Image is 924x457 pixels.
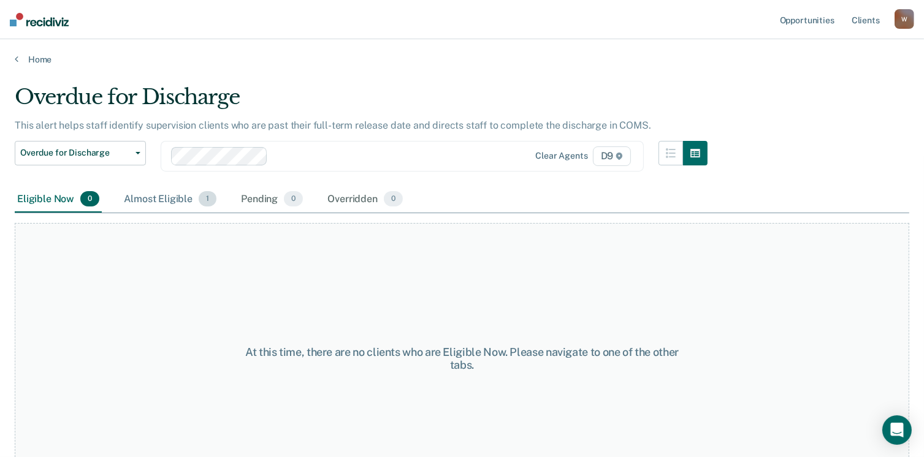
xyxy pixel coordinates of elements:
[15,54,909,65] a: Home
[384,191,403,207] span: 0
[593,146,632,166] span: D9
[535,151,587,161] div: Clear agents
[325,186,405,213] div: Overridden0
[10,13,69,26] img: Recidiviz
[80,191,99,207] span: 0
[15,85,708,119] div: Overdue for Discharge
[15,119,651,131] p: This alert helps staff identify supervision clients who are past their full-term release date and...
[284,191,303,207] span: 0
[199,191,216,207] span: 1
[15,141,146,165] button: Overdue for Discharge
[20,148,131,158] span: Overdue for Discharge
[895,9,914,29] button: W
[239,346,685,372] div: At this time, there are no clients who are Eligible Now. Please navigate to one of the other tabs.
[15,186,102,213] div: Eligible Now0
[882,415,912,445] div: Open Intercom Messenger
[239,186,305,213] div: Pending0
[121,186,219,213] div: Almost Eligible1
